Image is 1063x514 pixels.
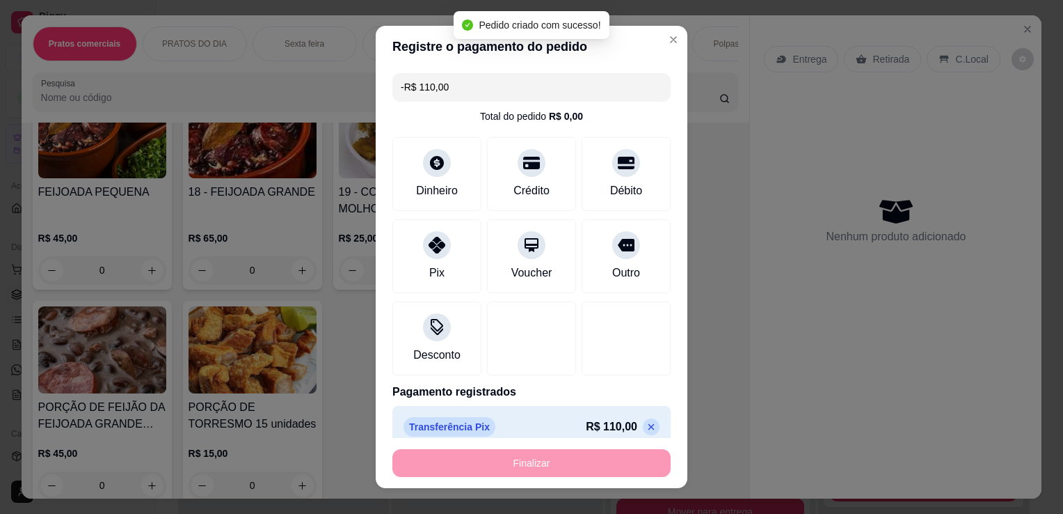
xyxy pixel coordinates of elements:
[401,73,662,101] input: Ex.: hambúrguer de cordeiro
[392,384,671,400] p: Pagamento registrados
[462,20,473,31] span: check-circle
[610,182,642,199] div: Débito
[586,419,637,435] p: R$ 110,00
[403,417,495,437] p: Transferência Pix
[480,109,583,123] div: Total do pedido
[511,265,552,281] div: Voucher
[376,26,687,68] header: Registre o pagamento do pedido
[479,20,600,31] span: Pedido criado com sucesso!
[429,265,445,281] div: Pix
[612,265,640,281] div: Outro
[549,109,583,123] div: R$ 0,00
[513,182,550,199] div: Crédito
[662,29,685,51] button: Close
[413,347,461,364] div: Desconto
[416,182,458,199] div: Dinheiro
